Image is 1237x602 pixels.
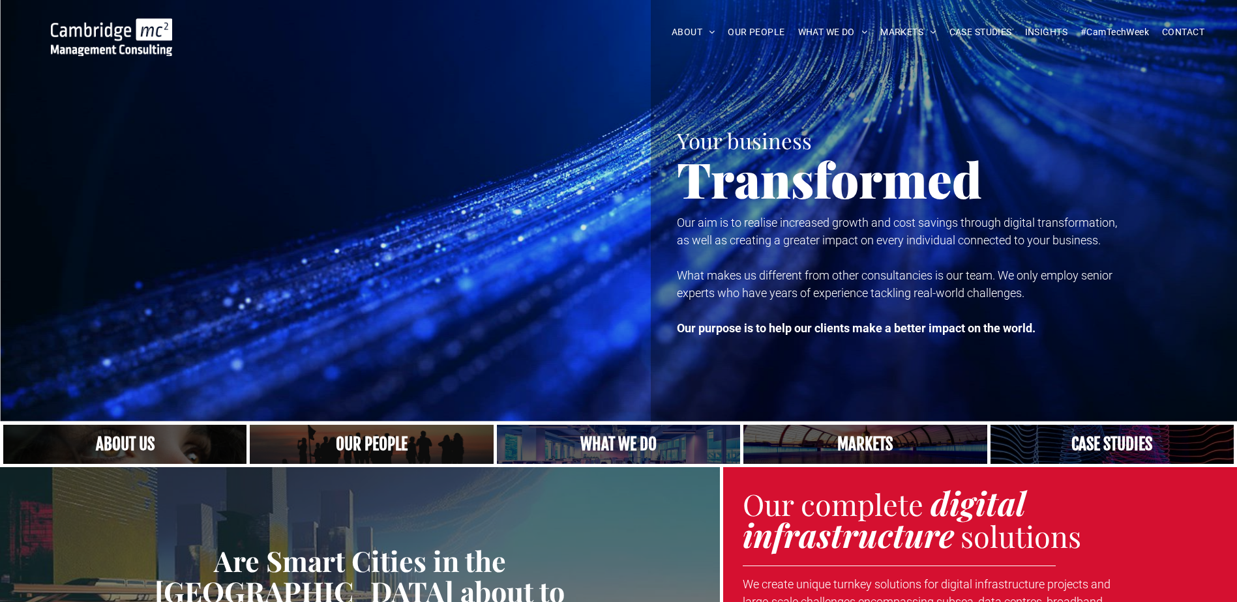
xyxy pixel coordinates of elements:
a: WHAT WE DO [792,22,874,42]
span: Our aim is to realise increased growth and cost savings through digital transformation, as well a... [677,216,1117,247]
a: A crowd in silhouette at sunset, on a rise or lookout point [250,425,493,464]
a: CASE STUDIES [943,22,1019,42]
span: What makes us different from other consultancies is our team. We only employ senior experts who h... [677,268,1112,300]
a: A yoga teacher lifting his whole body off the ground in the peacock pose [497,425,740,464]
span: Transformed [677,146,982,211]
a: OUR PEOPLE [721,22,791,42]
span: solutions [961,516,1081,555]
strong: Our purpose is to help our clients make a better impact on the world. [677,321,1036,335]
a: MARKETS [874,22,942,42]
span: Our complete [743,484,923,523]
a: CONTACT [1155,22,1211,42]
img: Cambridge MC Logo [51,18,172,56]
span: Your business [677,126,812,154]
a: #CamTechWeek [1074,22,1155,42]
a: ABOUT [665,22,722,42]
strong: infrastructure [743,513,954,556]
a: INSIGHTS [1019,22,1074,42]
a: Close up of woman's face, centered on her eyes [3,425,246,464]
strong: digital [931,481,1026,524]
